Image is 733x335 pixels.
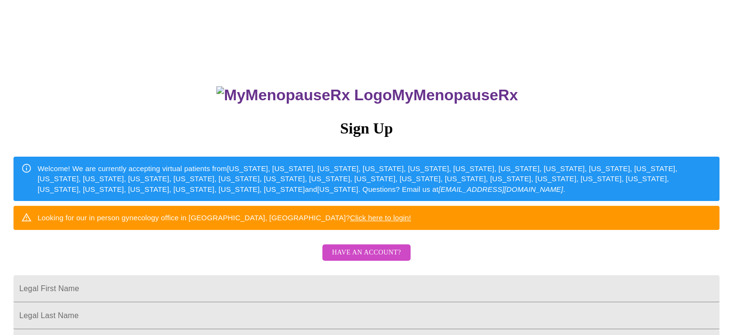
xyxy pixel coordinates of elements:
em: [EMAIL_ADDRESS][DOMAIN_NAME] [439,185,563,193]
a: Click here to login! [350,214,411,222]
h3: Sign Up [13,120,720,137]
img: MyMenopauseRx Logo [216,86,392,104]
div: Looking for our in person gynecology office in [GEOGRAPHIC_DATA], [GEOGRAPHIC_DATA]? [38,209,411,227]
div: Welcome! We are currently accepting virtual patients from [US_STATE], [US_STATE], [US_STATE], [US... [38,160,712,198]
span: Have an account? [332,247,401,259]
h3: MyMenopauseRx [15,86,720,104]
button: Have an account? [322,244,411,261]
a: Have an account? [320,255,413,263]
